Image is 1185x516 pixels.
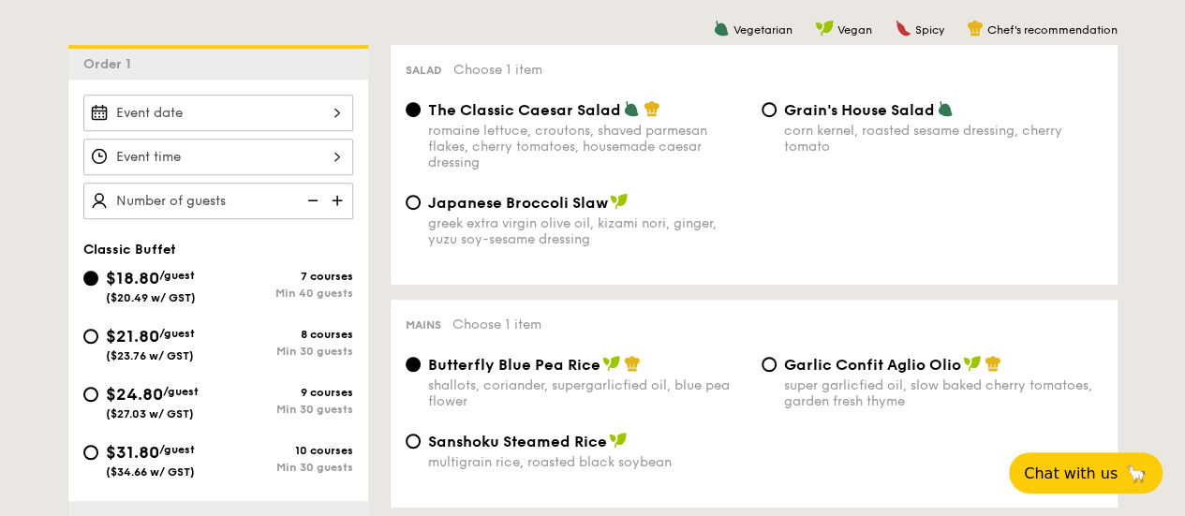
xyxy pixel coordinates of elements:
[784,101,935,119] span: Grain's House Salad
[406,357,421,372] input: Butterfly Blue Pea Riceshallots, coriander, supergarlicfied oil, blue pea flower
[163,385,199,398] span: /guest
[452,317,541,332] span: Choose 1 item
[406,434,421,449] input: Sanshoku Steamed Ricemultigrain rice, roasted black soybean
[644,100,660,117] img: icon-chef-hat.a58ddaea.svg
[733,23,792,37] span: Vegetarian
[428,454,747,470] div: multigrain rice, roasted black soybean
[937,100,954,117] img: icon-vegetarian.fe4039eb.svg
[967,20,984,37] img: icon-chef-hat.a58ddaea.svg
[325,183,353,218] img: icon-add.58712e84.svg
[713,20,730,37] img: icon-vegetarian.fe4039eb.svg
[609,432,628,449] img: icon-vegan.f8ff3823.svg
[784,356,961,374] span: Garlic Confit Aglio Olio
[83,445,98,460] input: $31.80/guest($34.66 w/ GST)10 coursesMin 30 guests
[406,102,421,117] input: The Classic Caesar Saladromaine lettuce, croutons, shaved parmesan flakes, cherry tomatoes, house...
[218,444,353,457] div: 10 courses
[815,20,834,37] img: icon-vegan.f8ff3823.svg
[762,357,777,372] input: Garlic Confit Aglio Oliosuper garlicfied oil, slow baked cherry tomatoes, garden fresh thyme
[106,465,195,479] span: ($34.66 w/ GST)
[159,269,195,282] span: /guest
[297,183,325,218] img: icon-reduce.1d2dbef1.svg
[963,355,982,372] img: icon-vegan.f8ff3823.svg
[428,215,747,247] div: greek extra virgin olive oil, kizami nori, ginger, yuzu soy-sesame dressing
[106,384,163,405] span: $24.80
[218,328,353,341] div: 8 courses
[784,377,1103,409] div: super garlicfied oil, slow baked cherry tomatoes, garden fresh thyme
[83,183,353,219] input: Number of guests
[406,64,442,77] span: Salad
[106,291,196,304] span: ($20.49 w/ GST)
[106,326,159,346] span: $21.80
[106,349,194,362] span: ($23.76 w/ GST)
[784,123,1103,155] div: corn kernel, roasted sesame dressing, cherry tomato
[406,195,421,210] input: Japanese Broccoli Slawgreek extra virgin olive oil, kizami nori, ginger, yuzu soy-sesame dressing
[159,443,195,456] span: /guest
[987,23,1118,37] span: Chef's recommendation
[915,23,944,37] span: Spicy
[106,268,159,288] span: $18.80
[1125,463,1148,484] span: 🦙
[428,433,607,450] span: Sanshoku Steamed Rice
[83,242,176,258] span: Classic Buffet
[895,20,911,37] img: icon-spicy.37a8142b.svg
[762,102,777,117] input: Grain's House Saladcorn kernel, roasted sesame dressing, cherry tomato
[985,355,1001,372] img: icon-chef-hat.a58ddaea.svg
[428,194,608,212] span: Japanese Broccoli Slaw
[218,345,353,358] div: Min 30 guests
[624,355,641,372] img: icon-chef-hat.a58ddaea.svg
[218,270,353,283] div: 7 courses
[428,356,600,374] span: Butterfly Blue Pea Rice
[218,403,353,416] div: Min 30 guests
[83,139,353,175] input: Event time
[1009,452,1163,494] button: Chat with us🦙
[453,62,542,78] span: Choose 1 item
[218,461,353,474] div: Min 30 guests
[83,271,98,286] input: $18.80/guest($20.49 w/ GST)7 coursesMin 40 guests
[428,123,747,170] div: romaine lettuce, croutons, shaved parmesan flakes, cherry tomatoes, housemade caesar dressing
[218,386,353,399] div: 9 courses
[106,442,159,463] span: $31.80
[602,355,621,372] img: icon-vegan.f8ff3823.svg
[83,56,139,72] span: Order 1
[83,387,98,402] input: $24.80/guest($27.03 w/ GST)9 coursesMin 30 guests
[106,407,194,420] span: ($27.03 w/ GST)
[83,329,98,344] input: $21.80/guest($23.76 w/ GST)8 coursesMin 30 guests
[218,287,353,300] div: Min 40 guests
[610,193,629,210] img: icon-vegan.f8ff3823.svg
[428,101,621,119] span: The Classic Caesar Salad
[83,95,353,131] input: Event date
[623,100,640,117] img: icon-vegetarian.fe4039eb.svg
[159,327,195,340] span: /guest
[1024,464,1118,482] span: Chat with us
[837,23,872,37] span: Vegan
[406,318,441,332] span: Mains
[428,377,747,409] div: shallots, coriander, supergarlicfied oil, blue pea flower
